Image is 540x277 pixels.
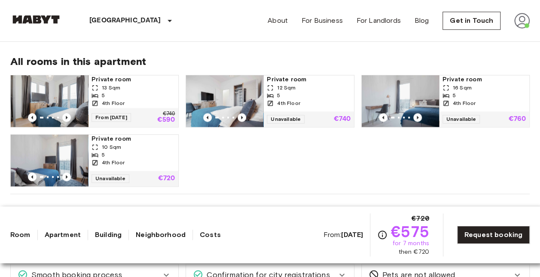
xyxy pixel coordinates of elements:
[102,159,125,166] span: 4th Floor
[442,115,480,123] span: Unavailable
[238,113,246,122] button: Previous image
[102,151,105,159] span: 5
[277,99,300,107] span: 4th Floor
[95,230,122,240] a: Building
[10,75,179,127] a: Marketing picture of unit DE-01-008-006-03HFPrevious imagePrevious imagePrivate room13 Sqm54th Fl...
[391,224,429,239] span: €575
[45,230,81,240] a: Apartment
[136,230,186,240] a: Neighborhood
[302,15,343,26] a: For Business
[341,231,363,239] b: [DATE]
[92,174,129,183] span: Unavailable
[398,248,429,256] span: then €720
[10,55,530,68] span: All rooms in this apartment
[102,143,121,151] span: 10 Sqm
[268,15,288,26] a: About
[334,116,351,123] p: €740
[92,135,175,143] span: Private room
[200,230,221,240] a: Costs
[457,226,530,244] a: Request booking
[277,84,296,92] span: 12 Sqm
[453,84,472,92] span: 16 Sqm
[28,172,37,181] button: Previous image
[453,92,456,99] span: 5
[11,135,88,186] img: Marketing picture of unit DE-01-008-006-01HF
[102,84,120,92] span: 13 Sqm
[10,134,179,187] a: Marketing picture of unit DE-01-008-006-01HFPrevious imagePrevious imagePrivate room10 Sqm54th Fl...
[186,75,263,127] img: Marketing picture of unit DE-01-008-006-04HF
[92,113,131,122] span: From [DATE]
[102,92,105,99] span: 5
[203,113,212,122] button: Previous image
[377,230,387,240] svg: Check cost overview for full price breakdown. Please note that discounts apply to new joiners onl...
[157,117,175,123] p: €590
[357,15,401,26] a: For Landlords
[361,75,530,127] a: Marketing picture of unit DE-01-008-006-02HFPrevious imagePrevious imagePrivate room16 Sqm54th Fl...
[453,99,476,107] span: 4th Floor
[11,75,88,127] img: Marketing picture of unit DE-01-008-006-03HF
[92,75,175,84] span: Private room
[62,172,71,181] button: Previous image
[10,15,62,24] img: Habyt
[415,15,429,26] a: Blog
[10,230,31,240] a: Room
[158,175,175,182] p: €720
[442,75,526,84] span: Private room
[323,230,363,240] span: From:
[186,75,354,127] a: Marketing picture of unit DE-01-008-006-04HFPrevious imagePrevious imagePrivate room12 Sqm54th Fl...
[267,115,305,123] span: Unavailable
[28,113,37,122] button: Previous image
[277,92,280,99] span: 5
[267,75,350,84] span: Private room
[102,99,125,107] span: 4th Floor
[89,15,161,26] p: [GEOGRAPHIC_DATA]
[412,213,429,224] span: €720
[508,116,526,123] p: €760
[393,239,429,248] span: for 7 months
[413,113,422,122] button: Previous image
[379,113,387,122] button: Previous image
[514,13,530,28] img: avatar
[442,12,500,30] a: Get in Touch
[362,75,439,127] img: Marketing picture of unit DE-01-008-006-02HF
[62,113,71,122] button: Previous image
[163,111,175,117] p: €740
